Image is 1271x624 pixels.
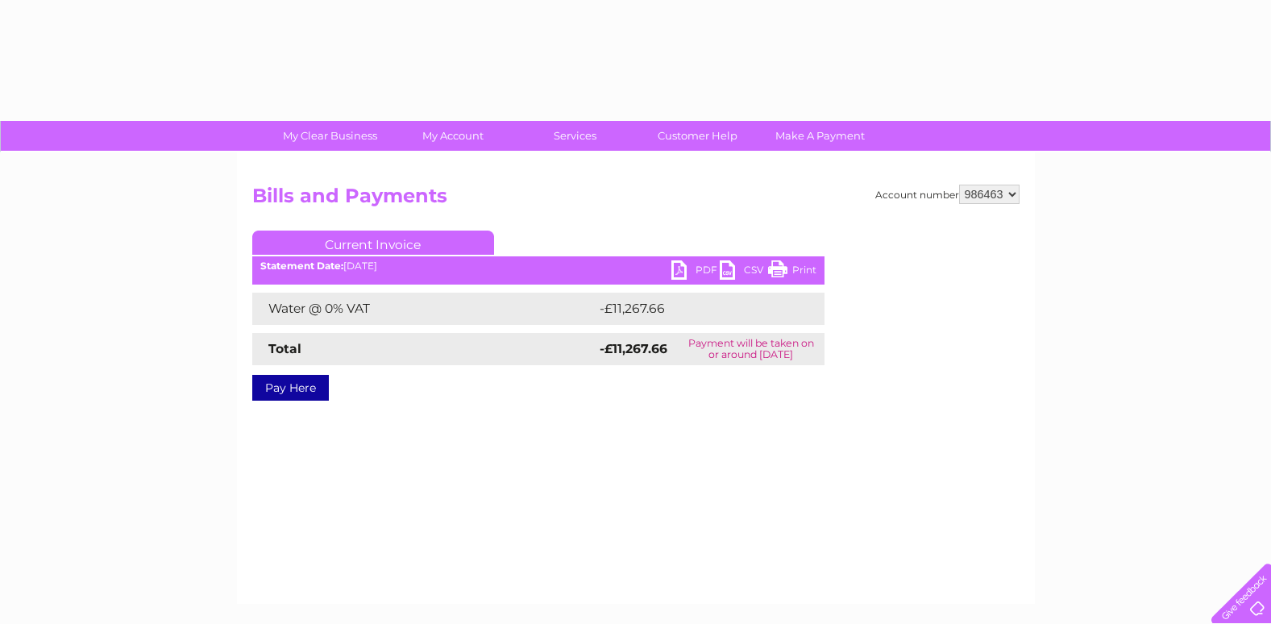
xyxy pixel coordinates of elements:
a: My Clear Business [264,121,397,151]
strong: Total [268,341,301,356]
td: Water @ 0% VAT [252,293,596,325]
a: Pay Here [252,375,329,401]
a: Current Invoice [252,231,494,255]
h2: Bills and Payments [252,185,1020,215]
a: Print [768,260,816,284]
a: PDF [671,260,720,284]
a: Make A Payment [754,121,887,151]
td: -£11,267.66 [596,293,802,325]
div: Account number [875,185,1020,204]
a: My Account [386,121,519,151]
a: CSV [720,260,768,284]
td: Payment will be taken on or around [DATE] [678,333,824,365]
a: Services [509,121,642,151]
b: Statement Date: [260,260,343,272]
a: Customer Help [631,121,764,151]
strong: -£11,267.66 [600,341,667,356]
div: [DATE] [252,260,824,272]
